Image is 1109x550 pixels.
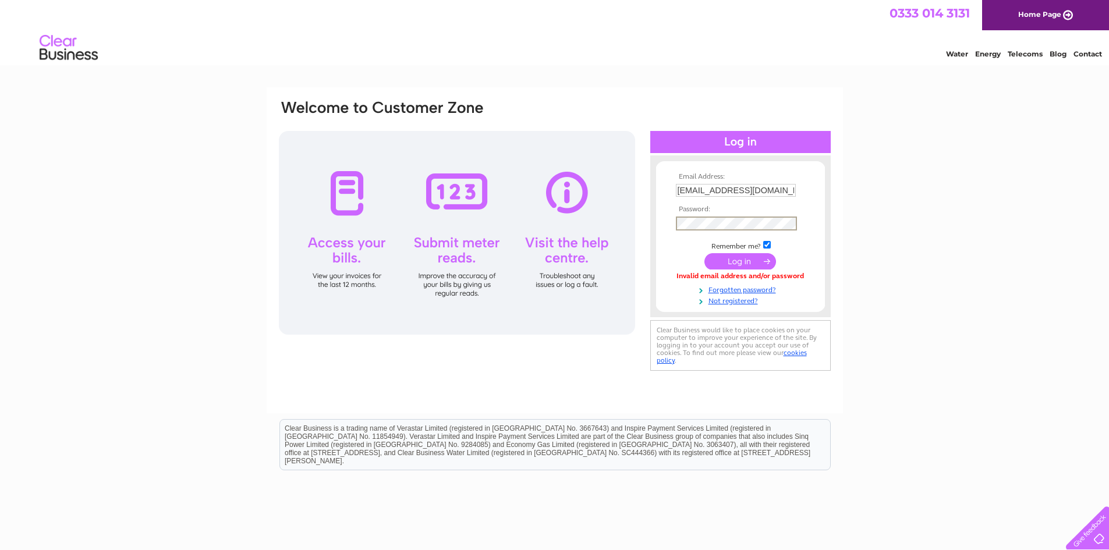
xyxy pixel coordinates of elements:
div: Clear Business would like to place cookies on your computer to improve your experience of the sit... [650,320,831,371]
a: Forgotten password? [676,283,808,294]
th: Email Address: [673,173,808,181]
a: cookies policy [657,349,807,364]
a: 0333 014 3131 [890,6,970,20]
input: Submit [704,253,776,269]
a: Energy [975,49,1001,58]
a: Water [946,49,968,58]
div: Invalid email address and/or password [676,272,805,281]
img: logo.png [39,30,98,66]
a: Telecoms [1008,49,1043,58]
a: Blog [1050,49,1067,58]
keeper-lock: Open Keeper Popup [781,183,795,197]
keeper-lock: Open Keeper Popup [782,217,796,230]
a: Contact [1073,49,1102,58]
th: Password: [673,205,808,214]
a: Not registered? [676,294,808,306]
div: Clear Business is a trading name of Verastar Limited (registered in [GEOGRAPHIC_DATA] No. 3667643... [280,6,830,56]
td: Remember me? [673,239,808,251]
